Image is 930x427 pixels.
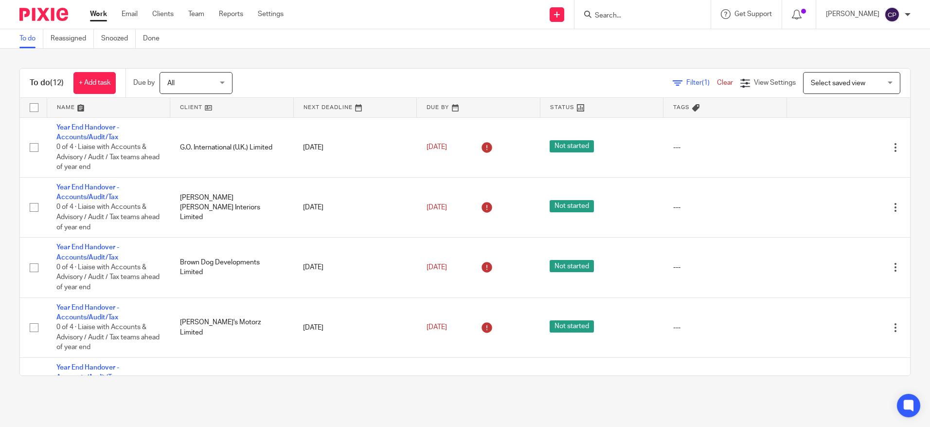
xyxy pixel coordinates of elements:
span: Tags [673,105,690,110]
a: Year End Handover - Accounts/Audit/Tax [56,184,119,201]
a: Reassigned [51,29,94,48]
a: Year End Handover - Accounts/Audit/Tax [56,244,119,260]
span: 0 of 4 · Liaise with Accounts & Advisory / Audit / Tax teams ahead of year end [56,144,160,170]
div: --- [673,323,777,333]
td: [PERSON_NAME]'s Bakery (Bath) Limited [170,357,294,417]
a: Year End Handover - Accounts/Audit/Tax [56,364,119,381]
span: View Settings [754,79,796,86]
span: 0 of 4 · Liaise with Accounts & Advisory / Audit / Tax teams ahead of year end [56,264,160,291]
img: Pixie [19,8,68,21]
span: [DATE] [427,264,447,271]
h1: To do [30,78,64,88]
span: [DATE] [427,204,447,211]
a: Email [122,9,138,19]
span: Get Support [734,11,772,18]
span: Not started [550,320,594,333]
a: Done [143,29,167,48]
span: 0 of 4 · Liaise with Accounts & Advisory / Audit / Tax teams ahead of year end [56,324,160,351]
p: Due by [133,78,155,88]
div: --- [673,203,777,212]
span: Filter [686,79,717,86]
span: Not started [550,260,594,272]
div: --- [673,262,777,272]
td: G.O. International (U.K.) Limited [170,117,294,177]
img: svg%3E [884,7,900,22]
a: To do [19,29,43,48]
span: 0 of 4 · Liaise with Accounts & Advisory / Audit / Tax teams ahead of year end [56,204,160,231]
div: --- [673,143,777,152]
td: Brown Dog Developments Limited [170,238,294,297]
td: [DATE] [293,297,417,357]
span: All [167,80,175,87]
a: Clear [717,79,733,86]
td: [DATE] [293,177,417,237]
span: Select saved view [811,80,865,87]
a: Year End Handover - Accounts/Audit/Tax [56,124,119,141]
input: Search [594,12,681,20]
a: Clients [152,9,174,19]
span: (1) [702,79,710,86]
span: (12) [50,79,64,87]
a: Team [188,9,204,19]
a: Settings [258,9,284,19]
td: [DATE] [293,238,417,297]
a: + Add task [73,72,116,94]
td: [PERSON_NAME] [PERSON_NAME] Interiors Limited [170,177,294,237]
td: [PERSON_NAME]'s Motorz Limited [170,297,294,357]
a: Snoozed [101,29,136,48]
a: Work [90,9,107,19]
td: [DATE] [293,357,417,417]
p: [PERSON_NAME] [826,9,879,19]
span: Not started [550,140,594,152]
span: [DATE] [427,144,447,150]
a: Year End Handover - Accounts/Audit/Tax [56,304,119,321]
span: Not started [550,200,594,212]
td: [DATE] [293,117,417,177]
a: Reports [219,9,243,19]
span: [DATE] [427,324,447,331]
